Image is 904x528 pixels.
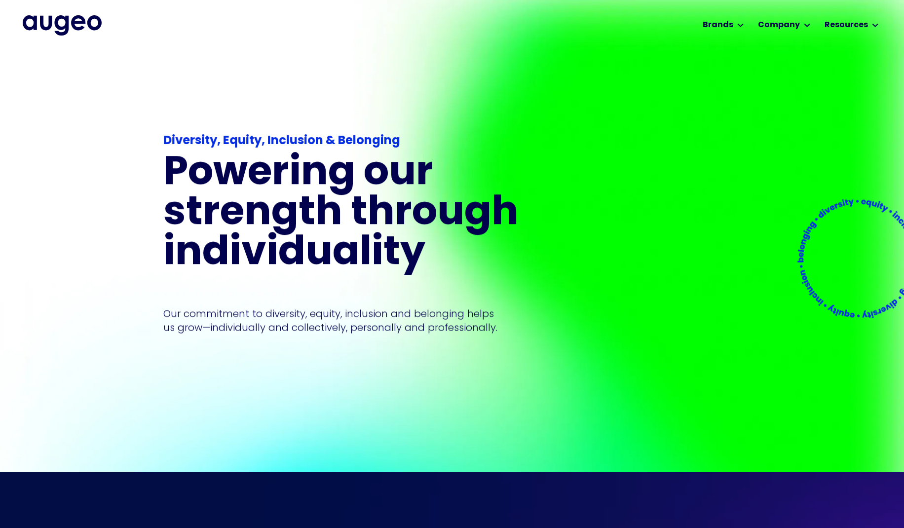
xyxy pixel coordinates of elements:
strong: Diversity, Equity, Inclusion & Belonging [163,135,400,147]
div: Brands [703,19,733,31]
a: home [23,15,102,35]
h1: Powering our strength through individuality [163,154,590,274]
img: Augeo's full logo in midnight blue. [23,15,102,35]
div: Company [758,19,800,31]
div: Resources [825,19,868,31]
p: Our commitment to diversity, equity, inclusion and belonging helps us grow—individually and colle... [163,306,503,334]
